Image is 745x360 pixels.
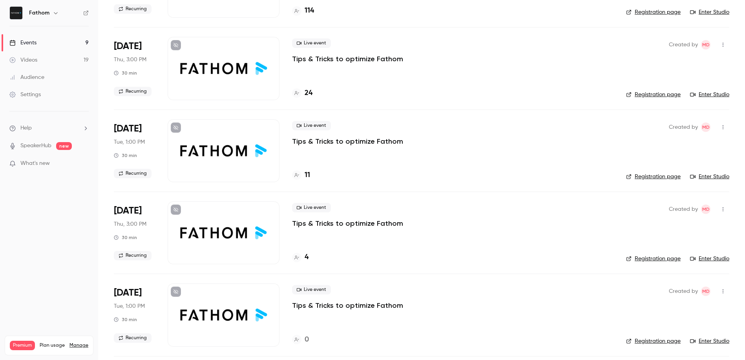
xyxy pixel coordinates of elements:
span: Premium [10,341,35,350]
img: Fathom [10,7,22,19]
div: Events [9,39,37,47]
span: Michelle Dizon [701,122,710,132]
span: MD [702,287,710,296]
div: 30 min [114,152,137,159]
div: 30 min [114,70,137,76]
h4: 114 [305,5,314,16]
div: Settings [9,91,41,99]
span: Created by [669,122,698,132]
span: MD [702,205,710,214]
a: Enter Studio [690,337,729,345]
a: 0 [292,334,309,345]
span: [DATE] [114,205,142,217]
a: Tips & Tricks to optimize Fathom [292,54,403,64]
span: Thu, 3:00 PM [114,220,146,228]
h4: 11 [305,170,310,181]
div: Sep 2 Tue, 1:00 PM (America/Toronto) [114,119,155,182]
a: 114 [292,5,314,16]
span: MD [702,122,710,132]
a: Enter Studio [690,91,729,99]
span: Recurring [114,87,152,96]
span: MD [702,40,710,49]
div: Aug 28 Thu, 3:00 PM (America/Toronto) [114,37,155,100]
a: Manage [69,342,88,349]
span: Recurring [114,333,152,343]
span: [DATE] [114,287,142,299]
div: 30 min [114,234,137,241]
span: [DATE] [114,40,142,53]
span: Tue, 1:00 PM [114,302,145,310]
span: Live event [292,121,331,130]
span: What's new [20,159,50,168]
a: Enter Studio [690,173,729,181]
span: Created by [669,287,698,296]
span: Created by [669,40,698,49]
span: Recurring [114,4,152,14]
a: Registration page [626,8,681,16]
h4: 24 [305,88,312,99]
a: Registration page [626,91,681,99]
a: 4 [292,252,309,263]
iframe: Noticeable Trigger [79,160,89,167]
span: Created by [669,205,698,214]
a: Registration page [626,173,681,181]
div: Sep 9 Tue, 1:00 PM (America/Toronto) [114,283,155,346]
span: Recurring [114,169,152,178]
h4: 4 [305,252,309,263]
a: 11 [292,170,310,181]
span: Michelle Dizon [701,205,710,214]
a: Enter Studio [690,8,729,16]
a: Tips & Tricks to optimize Fathom [292,137,403,146]
a: 24 [292,88,312,99]
div: Audience [9,73,44,81]
a: Enter Studio [690,255,729,263]
a: SpeakerHub [20,142,51,150]
span: Live event [292,285,331,294]
span: Live event [292,203,331,212]
span: Plan usage [40,342,65,349]
div: 30 min [114,316,137,323]
a: Tips & Tricks to optimize Fathom [292,301,403,310]
div: Videos [9,56,37,64]
h4: 0 [305,334,309,345]
a: Registration page [626,337,681,345]
h6: Fathom [29,9,49,17]
li: help-dropdown-opener [9,124,89,132]
span: Recurring [114,251,152,260]
span: new [56,142,72,150]
span: Michelle Dizon [701,287,710,296]
span: Live event [292,38,331,48]
div: Sep 4 Thu, 3:00 PM (America/Toronto) [114,201,155,264]
span: [DATE] [114,122,142,135]
span: Help [20,124,32,132]
span: Tue, 1:00 PM [114,138,145,146]
a: Tips & Tricks to optimize Fathom [292,219,403,228]
a: Registration page [626,255,681,263]
span: Thu, 3:00 PM [114,56,146,64]
span: Michelle Dizon [701,40,710,49]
